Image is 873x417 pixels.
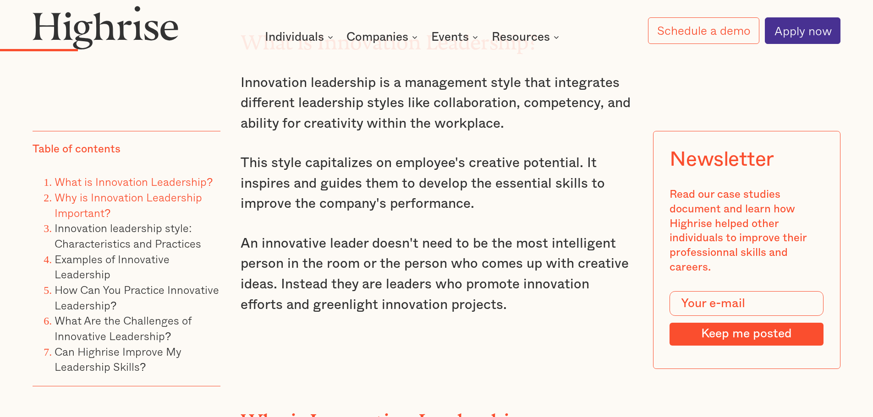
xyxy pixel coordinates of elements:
div: Newsletter [670,147,774,171]
form: Modal Form [670,291,824,345]
div: Table of contents [33,142,121,157]
p: An innovative leader doesn't need to be the most intelligent person in the room or the person who... [241,233,633,315]
a: What is Innovation Leadership? [55,173,213,190]
div: Resources [492,32,550,43]
div: Events [431,32,481,43]
input: Keep me posted [670,322,824,345]
a: Schedule a demo [648,17,760,43]
div: Companies [346,32,420,43]
p: Innovation leadership is a management style that integrates different leadership styles like coll... [241,73,633,134]
div: Companies [346,32,408,43]
p: This style capitalizes on employee's creative potential. It inspires and guides them to develop t... [241,153,633,214]
a: Apply now [765,17,840,44]
a: How Can You Practice Innovative Leadership? [55,281,219,314]
div: Read our case studies document and learn how Highrise helped other individuals to improve their p... [670,188,824,275]
a: What Are the Challenges of Innovative Leadership? [55,312,192,344]
img: Highrise logo [33,5,178,49]
a: Can Highrise Improve My Leadership Skills? [55,342,181,375]
a: Examples of Innovative Leadership [55,250,170,282]
a: Why is Innovation Leadership Important? [55,189,202,221]
a: Innovation leadership style: Characteristics and Practices [55,219,201,252]
div: Individuals [265,32,324,43]
div: Individuals [265,32,336,43]
div: Events [431,32,469,43]
div: Resources [492,32,562,43]
input: Your e-mail [670,291,824,316]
